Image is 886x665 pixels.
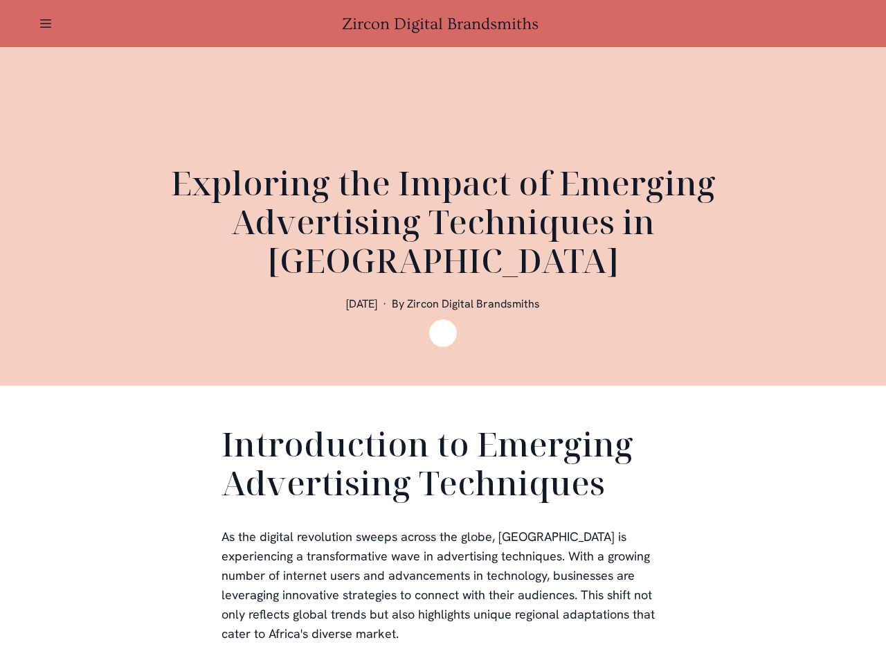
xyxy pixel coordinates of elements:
h2: Introduction to Emerging Advertising Techniques [221,425,664,508]
span: By Zircon Digital Brandsmiths [392,296,540,311]
img: Zircon Digital Brandsmiths [429,319,457,347]
p: As the digital revolution sweeps across the globe, [GEOGRAPHIC_DATA] is experiencing a transforma... [221,527,664,644]
span: [DATE] [346,296,377,311]
a: Zircon Digital Brandsmiths [342,15,544,33]
h1: Exploring the Impact of Emerging Advertising Techniques in [GEOGRAPHIC_DATA] [111,163,775,280]
span: · [383,296,386,311]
